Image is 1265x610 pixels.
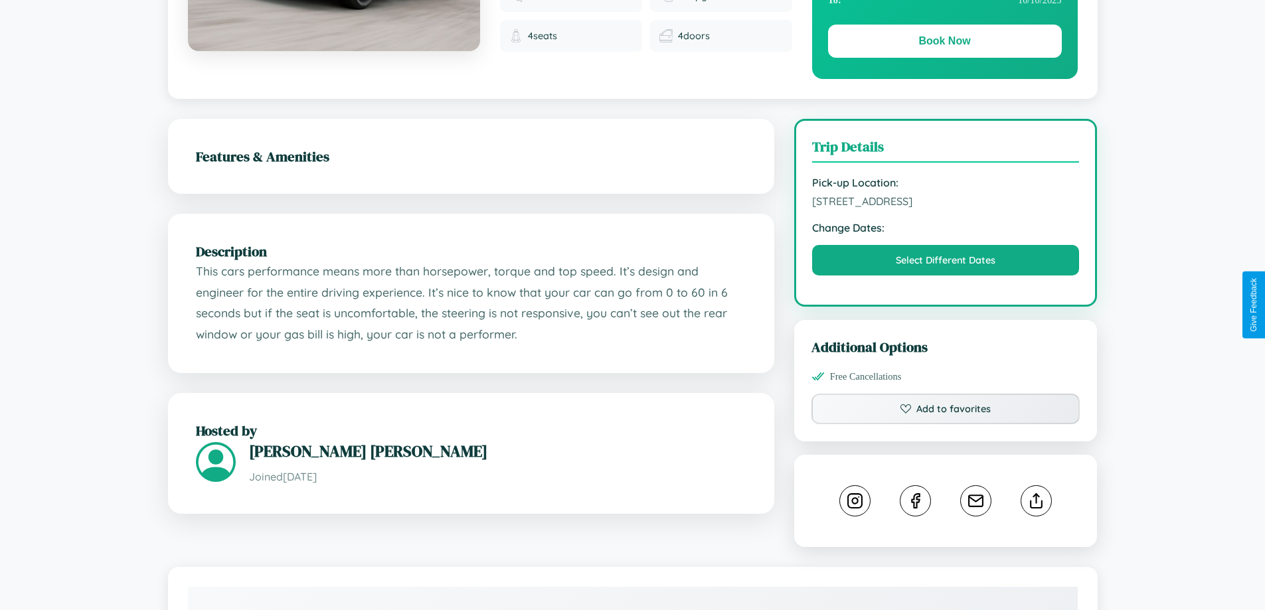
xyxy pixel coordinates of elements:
[1249,278,1258,332] div: Give Feedback
[196,261,746,345] p: This cars performance means more than horsepower, torque and top speed. It’s design and engineer ...
[659,29,673,42] img: Doors
[812,221,1080,234] strong: Change Dates:
[528,30,557,42] span: 4 seats
[249,467,746,487] p: Joined [DATE]
[812,194,1080,208] span: [STREET_ADDRESS]
[812,137,1080,163] h3: Trip Details
[196,242,746,261] h2: Description
[196,147,746,166] h2: Features & Amenities
[812,245,1080,275] button: Select Different Dates
[828,25,1062,58] button: Book Now
[678,30,710,42] span: 4 doors
[811,337,1080,356] h3: Additional Options
[249,440,746,462] h3: [PERSON_NAME] [PERSON_NAME]
[196,421,746,440] h2: Hosted by
[812,176,1080,189] strong: Pick-up Location:
[509,29,523,42] img: Seats
[830,371,902,382] span: Free Cancellations
[811,394,1080,424] button: Add to favorites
